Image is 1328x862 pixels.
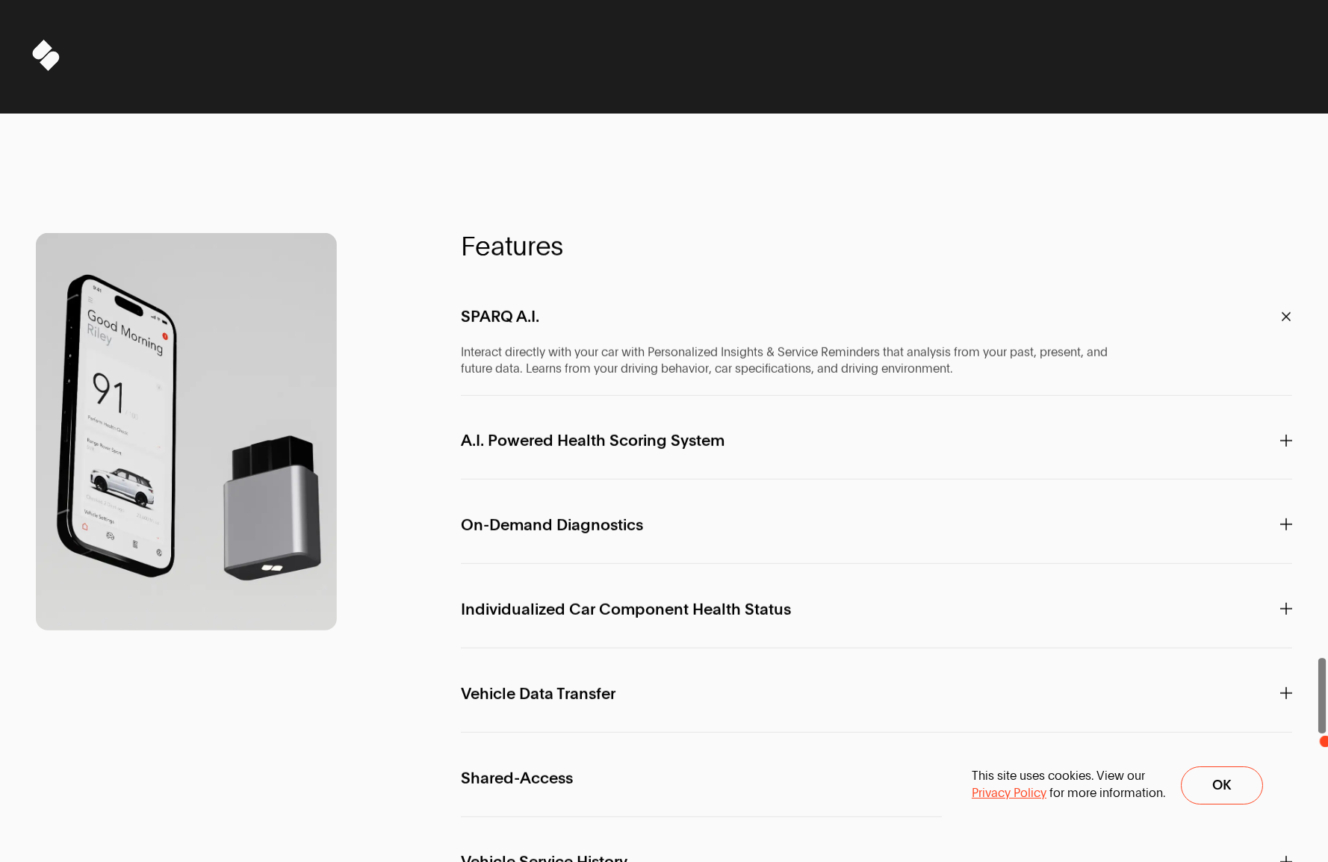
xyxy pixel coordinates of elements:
[36,233,337,630] img: SPARQ app shown on mobile device next to diagnostics tool
[461,233,1292,261] span: Features
[536,233,551,261] span: e
[1181,766,1263,804] button: Ok
[461,308,539,325] span: SPARQ A.I.
[461,517,643,533] span: On-Demand Diagnostics
[461,344,1133,378] span: Interact directly with your car with Personalized Insights & Service Reminders that analysis from...
[527,233,536,261] span: r
[461,686,615,702] span: Vehicle Data Transfer
[461,432,724,449] span: A.I. Powered Health Scoring System
[461,361,953,377] span: future data. Learns from your driving behavior, car specifications, and driving environment.
[550,233,563,261] span: s
[1212,778,1231,793] span: Ok
[461,601,791,618] span: Individualized Car Component Health Status
[505,233,513,261] span: t
[972,785,1046,801] a: Privacy Policy
[461,769,573,786] span: Shared-Access
[972,768,1166,801] p: This site uses cookies. View our for more information.
[491,233,505,261] span: a
[461,233,476,261] span: F
[461,344,1108,361] span: Interact directly with your car with Personalized Insights & Service Reminders that analysis from...
[512,233,527,261] span: u
[475,233,491,261] span: e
